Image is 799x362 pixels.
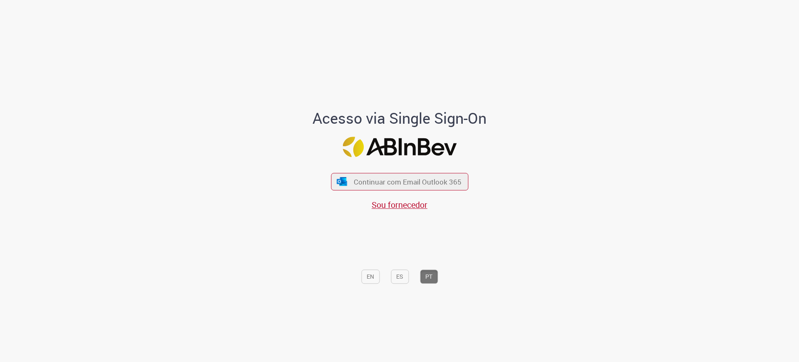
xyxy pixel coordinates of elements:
a: Sou fornecedor [372,199,427,210]
button: ES [391,270,409,284]
button: PT [420,270,438,284]
img: Logo ABInBev [342,137,457,157]
img: ícone Azure/Microsoft 360 [336,177,348,186]
h1: Acesso via Single Sign-On [284,110,515,127]
span: Continuar com Email Outlook 365 [354,177,462,187]
button: EN [361,270,380,284]
button: ícone Azure/Microsoft 360 Continuar com Email Outlook 365 [331,173,468,190]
